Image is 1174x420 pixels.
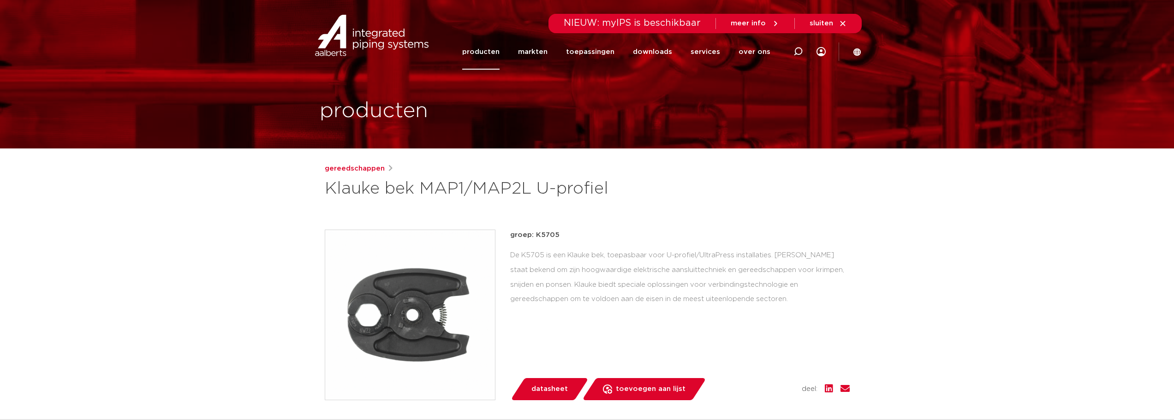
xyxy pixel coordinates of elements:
h1: Klauke bek MAP1/MAP2L U-profiel [325,178,671,200]
span: deel: [802,384,817,395]
a: sluiten [810,19,847,28]
span: meer info [731,20,766,27]
a: downloads [633,34,672,70]
p: groep: K5705 [510,230,850,241]
div: De K5705 is een Klauke bek, toepasbaar voor U-profiel/UltraPress installaties. [PERSON_NAME] staa... [510,248,850,307]
nav: Menu [462,34,770,70]
a: datasheet [510,378,589,400]
a: producten [462,34,500,70]
a: over ons [739,34,770,70]
span: NIEUW: myIPS is beschikbaar [564,18,701,28]
a: meer info [731,19,780,28]
img: Product Image for Klauke bek MAP1/MAP2L U-profiel [325,230,495,400]
span: datasheet [531,382,568,396]
span: sluiten [810,20,833,27]
a: gereedschappen [325,163,385,174]
a: markten [518,34,548,70]
h1: producten [320,96,428,126]
a: services [691,34,720,70]
a: toepassingen [566,34,614,70]
span: toevoegen aan lijst [616,382,685,396]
